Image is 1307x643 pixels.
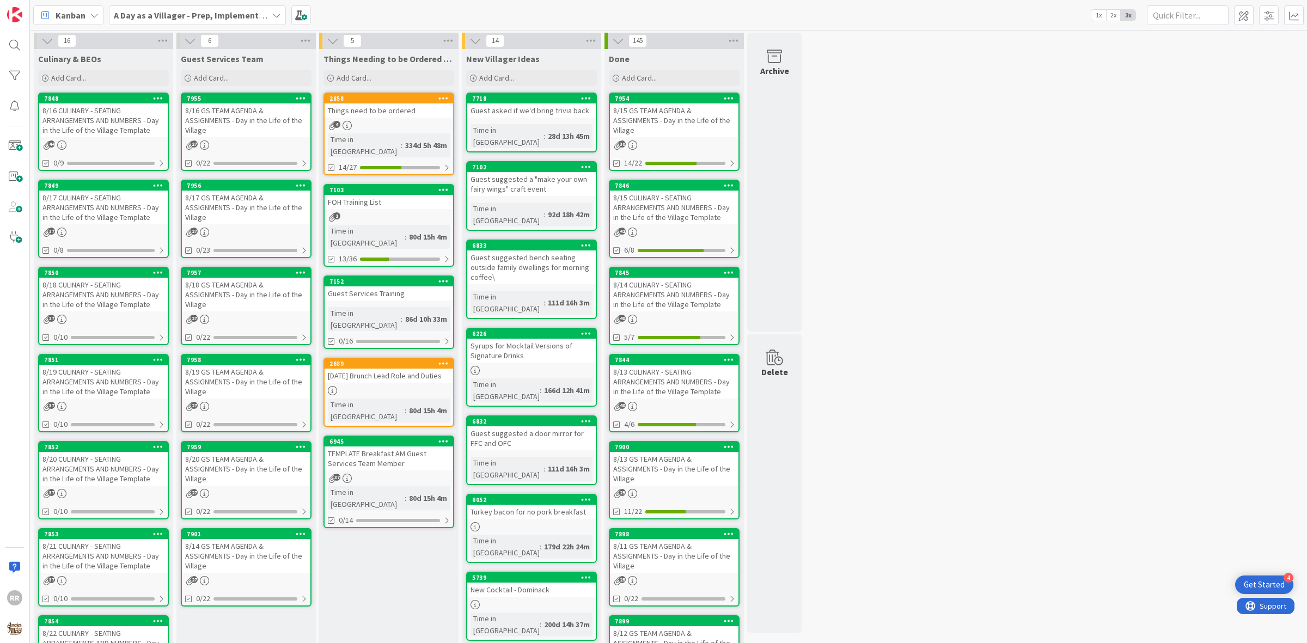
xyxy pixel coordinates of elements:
[187,95,310,102] div: 7955
[467,94,596,103] div: 7718
[181,53,264,64] span: Guest Services Team
[486,34,504,47] span: 14
[39,365,168,399] div: 8/19 CULINARY - SEATING ARRANGEMENTS AND NUMBERS - Day in the Life of the Village Template
[1147,5,1229,25] input: Quick Filter...
[1121,10,1135,21] span: 3x
[615,617,738,625] div: 7899
[196,244,210,256] span: 0/23
[540,618,541,630] span: :
[610,539,738,573] div: 8/11 GS TEAM AGENDA & ASSIGNMENTS - Day in the Life of the Village
[181,180,312,258] a: 79568/17 GS TEAM AGENDA & ASSIGNMENTS - Day in the Life of the Village0/23
[610,616,738,626] div: 7899
[196,593,210,604] span: 0/22
[610,529,738,539] div: 7898
[401,313,402,325] span: :
[53,157,64,169] span: 0/9
[38,53,101,64] span: Culinary & BEOs
[328,133,401,157] div: Time in [GEOGRAPHIC_DATA]
[329,186,453,194] div: 7103
[619,140,626,148] span: 30
[191,140,198,148] span: 27
[325,103,453,118] div: Things need to be ordered
[38,180,169,258] a: 78498/17 CULINARY - SEATING ARRANGEMENTS AND NUMBERS - Day in the Life of the Village Template0/8
[333,121,340,128] span: 4
[467,583,596,597] div: New Cocktail - Dominack
[339,162,357,173] span: 14/27
[472,574,596,581] div: 5739
[44,443,168,451] div: 7852
[466,240,597,319] a: 6833Guest suggested bench seating outside family dwellings for morning coffee\Time in [GEOGRAPHIC...
[181,93,312,171] a: 79558/16 GS TEAM AGENDA & ASSIGNMENTS - Day in the Life of the Village0/22
[471,124,543,148] div: Time in [GEOGRAPHIC_DATA]
[182,268,310,311] div: 79578/18 GS TEAM AGENDA & ASSIGNMENTS - Day in the Life of the Village
[182,181,310,224] div: 79568/17 GS TEAM AGENDA & ASSIGNMENTS - Day in the Life of the Village
[540,541,541,553] span: :
[337,73,371,83] span: Add Card...
[194,73,229,83] span: Add Card...
[467,241,596,284] div: 6833Guest suggested bench seating outside family dwellings for morning coffee\
[761,365,788,378] div: Delete
[182,365,310,399] div: 8/19 GS TEAM AGENDA & ASSIGNMENTS - Day in the Life of the Village
[329,278,453,285] div: 7152
[467,417,596,426] div: 6832
[406,405,450,417] div: 80d 15h 4m
[7,7,22,22] img: Visit kanbanzone.com
[325,446,453,470] div: TEMPLATE Breakfast AM Guest Services Team Member
[405,405,406,417] span: :
[610,452,738,486] div: 8/13 GS TEAM AGENDA & ASSIGNMENTS - Day in the Life of the Village
[472,330,596,338] div: 6226
[182,355,310,399] div: 79588/19 GS TEAM AGENDA & ASSIGNMENTS - Day in the Life of the Village
[543,130,545,142] span: :
[182,529,310,573] div: 79018/14 GS TEAM AGENDA & ASSIGNMENTS - Day in the Life of the Village
[610,181,738,191] div: 7846
[467,241,596,250] div: 6833
[181,528,312,607] a: 79018/14 GS TEAM AGENDA & ASSIGNMENTS - Day in the Life of the Village0/22
[619,402,626,409] span: 40
[467,94,596,118] div: 7718Guest asked if we'd bring trivia back
[543,209,545,221] span: :
[609,528,740,607] a: 78988/11 GS TEAM AGENDA & ASSIGNMENTS - Day in the Life of the Village0/22
[467,162,596,196] div: 7102Guest suggested a "make your own fairy wings" craft event
[325,94,453,103] div: 2858
[760,64,789,77] div: Archive
[39,355,168,399] div: 78518/19 CULINARY - SEATING ARRANGEMENTS AND NUMBERS - Day in the Life of the Village Template
[187,530,310,538] div: 7901
[471,378,540,402] div: Time in [GEOGRAPHIC_DATA]
[467,250,596,284] div: Guest suggested bench seating outside family dwellings for morning coffee\
[39,355,168,365] div: 7851
[325,277,453,286] div: 7152
[182,539,310,573] div: 8/14 GS TEAM AGENDA & ASSIGNMENTS - Day in the Life of the Village
[479,73,514,83] span: Add Card...
[610,181,738,224] div: 78468/15 CULINARY - SEATING ARRANGEMENTS AND NUMBERS - Day in the Life of the Village Template
[467,172,596,196] div: Guest suggested a "make your own fairy wings" craft event
[182,191,310,224] div: 8/17 GS TEAM AGENDA & ASSIGNMENTS - Day in the Life of the Village
[610,268,738,278] div: 7845
[53,244,64,256] span: 0/8
[325,437,453,446] div: 6945
[325,437,453,470] div: 6945TEMPLATE Breakfast AM Guest Services Team Member
[339,253,357,265] span: 13/36
[48,315,55,322] span: 37
[466,328,597,407] a: 6226Syrups for Mocktail Versions of Signature DrinksTime in [GEOGRAPHIC_DATA]:166d 12h 41m
[610,268,738,311] div: 78458/14 CULINARY - SEATING ARRANGEMENTS AND NUMBERS - Day in the Life of the Village Template
[39,103,168,137] div: 8/16 CULINARY - SEATING ARRANGEMENTS AND NUMBERS - Day in the Life of the Village Template
[467,505,596,519] div: Turkey bacon for no pork breakfast
[53,419,68,430] span: 0/10
[467,495,596,505] div: 6052
[325,359,453,383] div: 2689[DATE] Brunch Lead Role and Duties
[467,426,596,450] div: Guest suggested a door mirror for FFC and OFC
[44,95,168,102] div: 7848
[39,452,168,486] div: 8/20 CULINARY - SEATING ARRANGEMENTS AND NUMBERS - Day in the Life of the Village Template
[628,34,647,47] span: 145
[329,438,453,445] div: 6945
[619,228,626,235] span: 41
[39,278,168,311] div: 8/18 CULINARY - SEATING ARRANGEMENTS AND NUMBERS - Day in the Life of the Village Template
[323,436,454,528] a: 6945TEMPLATE Breakfast AM Guest Services Team MemberTime in [GEOGRAPHIC_DATA]:80d 15h 4m0/14
[38,93,169,171] a: 78488/16 CULINARY - SEATING ARRANGEMENTS AND NUMBERS - Day in the Life of the Village Template0/9
[39,539,168,573] div: 8/21 CULINARY - SEATING ARRANGEMENTS AND NUMBERS - Day in the Life of the Village Template
[39,442,168,486] div: 78528/20 CULINARY - SEATING ARRANGEMENTS AND NUMBERS - Day in the Life of the Village Template
[545,209,593,221] div: 92d 18h 42m
[187,356,310,364] div: 7958
[472,496,596,504] div: 6052
[191,402,198,409] span: 27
